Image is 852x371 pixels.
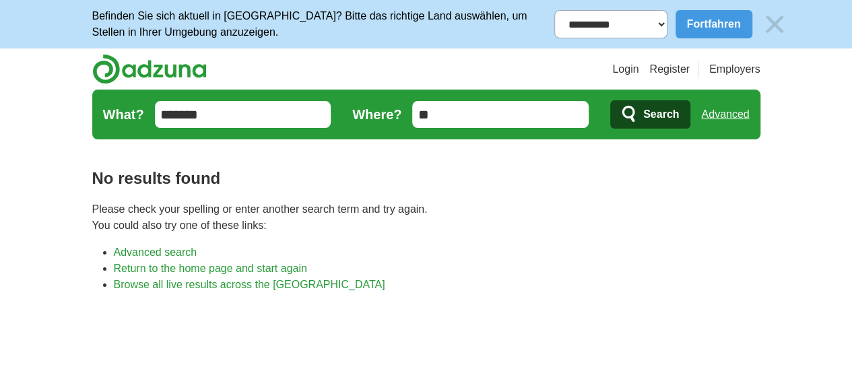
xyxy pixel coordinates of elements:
[103,104,144,125] label: What?
[709,61,760,77] a: Employers
[643,101,679,128] span: Search
[114,263,307,274] a: Return to the home page and start again
[649,61,690,77] a: Register
[92,166,760,191] h1: No results found
[760,10,789,38] img: icon_close_no_bg.svg
[352,104,401,125] label: Where?
[92,8,555,40] p: Befinden Sie sich aktuell in [GEOGRAPHIC_DATA]? Bitte das richtige Land auswählen, um Stellen in ...
[676,10,752,38] button: Fortfahren
[92,201,760,234] p: Please check your spelling or enter another search term and try again. You could also try one of ...
[114,246,197,258] a: Advanced search
[610,100,690,129] button: Search
[612,61,638,77] a: Login
[114,279,385,290] a: Browse all live results across the [GEOGRAPHIC_DATA]
[92,54,207,84] img: Adzuna logo
[701,101,749,128] a: Advanced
